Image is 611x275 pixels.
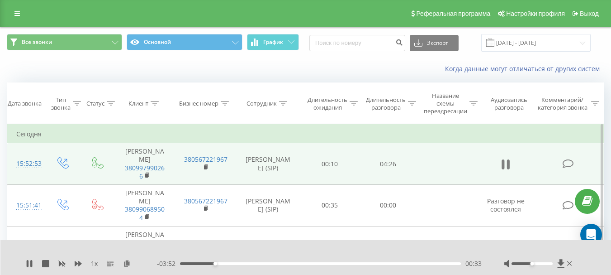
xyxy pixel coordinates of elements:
span: График [263,39,283,45]
button: Все звонки [7,34,122,50]
td: 00:00 [359,185,417,227]
span: - 03:52 [157,259,180,268]
div: Accessibility label [213,262,217,265]
a: 380990689504 [125,205,165,222]
td: Сегодня [7,125,604,143]
div: Тип звонка [51,96,71,111]
input: Поиск по номеру [309,35,405,51]
a: 380997990266 [125,164,165,180]
td: 00:25 [301,226,359,268]
a: 380567221967 [184,238,227,247]
td: 00:10 [301,143,359,185]
div: Open Intercom Messenger [580,224,602,246]
td: 04:26 [359,143,417,185]
a: Когда данные могут отличаться от других систем [445,64,604,73]
button: Основной [127,34,242,50]
div: Длительность ожидания [308,96,347,111]
span: Все звонки [22,39,52,46]
div: 15:50:36 [16,238,35,256]
div: Сотрудник [246,100,277,107]
td: [PERSON_NAME] (SIP) [236,226,301,268]
span: Разговор не состоялся [487,197,525,213]
span: Реферальная программа [416,10,490,17]
span: 1 x [91,259,98,268]
div: Статус [86,100,104,107]
div: Бизнес номер [179,100,218,107]
td: 00:00 [359,226,417,268]
div: Accessibility label [530,262,534,265]
div: Длительность разговора [366,96,406,111]
a: 380567221967 [184,197,227,205]
div: Название схемы переадресации [424,92,467,115]
td: [PERSON_NAME] (SIP) [236,185,301,227]
span: Выход [580,10,599,17]
span: Разговор не состоялся [487,238,525,255]
span: 00:33 [465,259,482,268]
div: Аудиозапись разговора [486,96,532,111]
td: 00:35 [301,185,359,227]
div: 15:51:41 [16,197,35,214]
div: Комментарий/категория звонка [536,96,589,111]
td: [PERSON_NAME] [114,143,175,185]
button: Экспорт [410,35,459,51]
td: [PERSON_NAME] [114,185,175,227]
td: [PERSON_NAME] (SIP) [236,143,301,185]
div: Дата звонка [8,100,42,107]
span: Настройки профиля [506,10,565,17]
div: Клиент [128,100,148,107]
a: 380567221967 [184,155,227,164]
div: 15:52:53 [16,155,35,173]
button: График [247,34,299,50]
td: [PERSON_NAME] [114,226,175,268]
